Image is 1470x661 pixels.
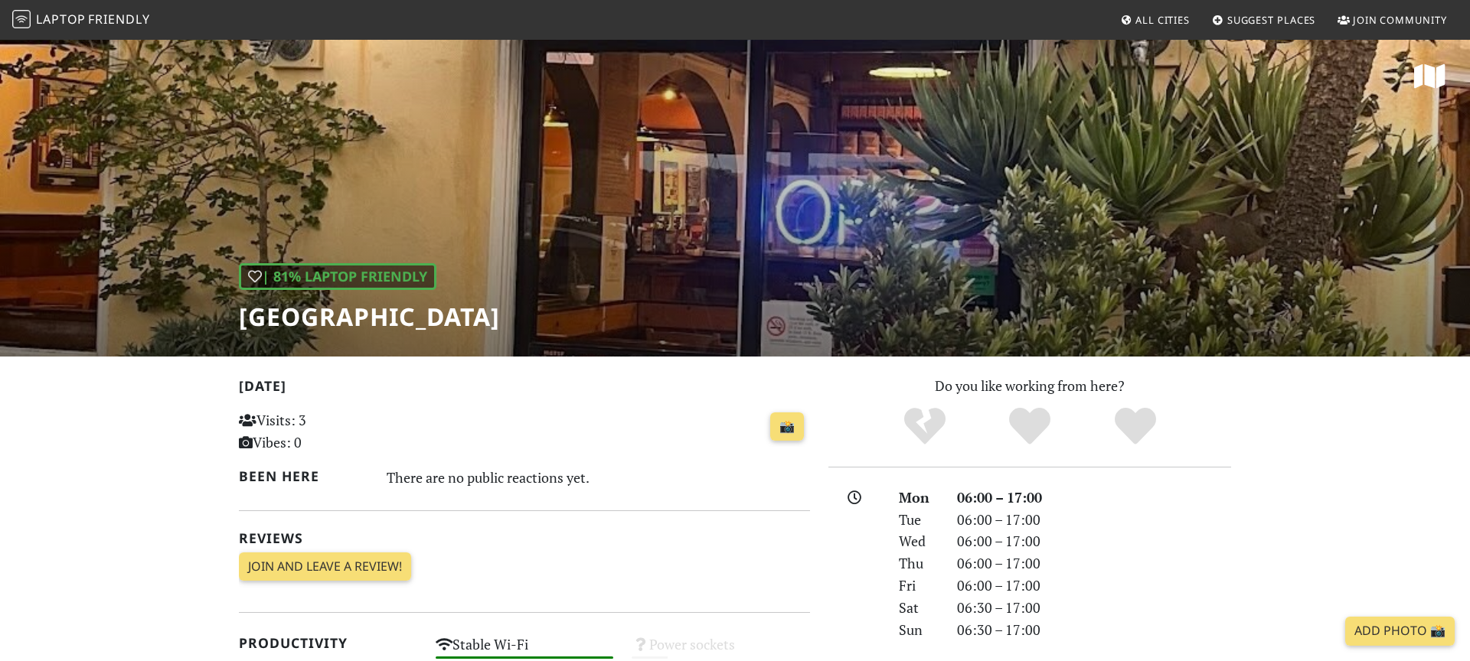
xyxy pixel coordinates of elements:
[890,552,948,575] div: Thu
[828,375,1231,397] p: Do you like working from here?
[948,575,1240,597] div: 06:00 – 17:00
[239,635,417,651] h2: Productivity
[239,530,810,546] h2: Reviews
[1227,13,1316,27] span: Suggest Places
[239,468,368,484] h2: Been here
[387,465,811,490] div: There are no public reactions yet.
[770,412,804,441] a: 📸
[36,11,86,28] span: Laptop
[948,552,1240,575] div: 06:00 – 17:00
[1083,405,1188,448] div: Definitely!
[1353,13,1447,27] span: Join Community
[890,597,948,619] div: Sat
[890,619,948,641] div: Sun
[12,7,150,34] a: LaptopFriendly LaptopFriendly
[239,378,810,400] h2: [DATE]
[948,487,1240,509] div: 06:00 – 17:00
[948,619,1240,641] div: 06:30 – 17:00
[948,530,1240,552] div: 06:00 – 17:00
[1114,6,1196,34] a: All Cities
[1345,617,1455,646] a: Add Photo 📸
[239,302,500,331] h1: [GEOGRAPHIC_DATA]
[890,509,948,531] div: Tue
[12,10,31,28] img: LaptopFriendly
[948,597,1240,619] div: 06:30 – 17:00
[890,530,948,552] div: Wed
[948,509,1240,531] div: 06:00 – 17:00
[239,263,436,290] div: | 81% Laptop Friendly
[872,405,978,448] div: No
[1331,6,1453,34] a: Join Community
[977,405,1083,448] div: Yes
[239,409,417,454] p: Visits: 3 Vibes: 0
[890,487,948,509] div: Mon
[890,575,948,597] div: Fri
[1206,6,1322,34] a: Suggest Places
[1135,13,1190,27] span: All Cities
[239,552,411,581] a: Join and leave a review!
[88,11,149,28] span: Friendly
